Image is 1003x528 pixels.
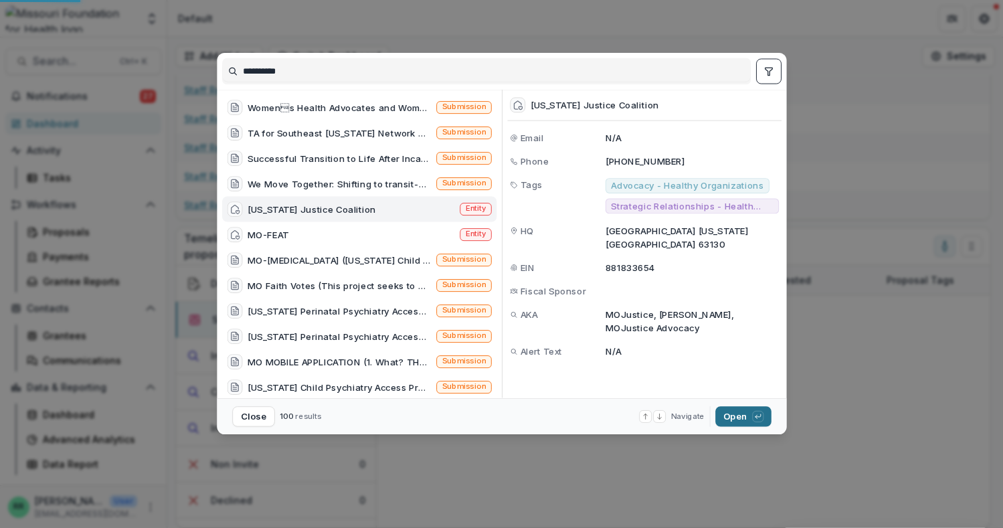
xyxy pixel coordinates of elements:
[442,128,486,137] span: Submission
[520,224,533,238] span: HQ
[520,284,585,298] span: Fiscal Sponsor
[442,102,486,112] span: Submission
[248,203,376,216] div: [US_STATE] Justice Coalition
[530,100,658,110] div: [US_STATE] Justice Coalition
[611,201,773,211] span: Strategic Relationships - Health Equity Fund
[605,131,778,145] p: N/A
[520,155,549,168] span: Phone
[520,261,535,274] span: EIN
[520,308,537,321] span: AKA
[442,357,486,366] span: Submission
[248,304,432,318] div: [US_STATE] Perinatal Psychiatry Access Program for Moms (MO-PAP) (MO-PAP for Moms will target the...
[232,406,275,426] button: Close
[248,228,289,242] div: MO-FEAT
[756,59,782,84] button: toggle filters
[670,411,704,422] span: Navigate
[442,382,486,391] span: Submission
[248,177,432,191] div: We Move Together: Shifting to transit-centric transportation through community-led planning (Loca...
[465,230,485,239] span: Entity
[520,178,542,191] span: Tags
[605,155,778,168] p: [PHONE_NUMBER]
[248,330,432,343] div: [US_STATE] Perinatal Psychiatry Access Program for Moms (MO-PAP for Moms) (MO-PAP for Moms propos...
[605,261,778,274] p: 881833654
[442,280,486,290] span: Submission
[520,345,562,358] span: Alert Text
[605,224,778,251] p: [GEOGRAPHIC_DATA] [US_STATE] [GEOGRAPHIC_DATA] 63130
[248,381,432,394] div: [US_STATE] Child Psychiatry Access Project (MO-[MEDICAL_DATA]) Schools - MFH (MO-[MEDICAL_DATA] S...
[605,345,778,358] p: N/A
[295,412,321,421] span: results
[442,255,486,264] span: Submission
[248,101,432,114] div: Womens Health Advocates and Women in [GEOGRAPHIC_DATA]: A New Partnership to Increase Health Equ...
[611,181,763,191] span: Advocacy - Healthy Organizations
[248,355,432,369] div: MO MOBILE APPLICATION (1. What? THE "MO MOBILE" CONNECTOR: A client-facing mobile application is ...
[520,131,543,145] span: Email
[605,308,778,335] p: MOJustice, [PERSON_NAME], MOJustice Advocacy
[248,152,432,165] div: Successful Transition to Life After Incarceration (This program expands on a pilot in the MO Depa...
[248,126,432,140] div: TA for Southeast [US_STATE] Network Against Sexual Violence [PERSON_NAME] to work with the Southe...
[248,279,432,292] div: MO Faith Votes (This project seeks to ensure that after and during the [MEDICAL_DATA] crisis vuln...
[442,306,486,315] span: Submission
[715,406,771,426] button: Open
[465,204,485,213] span: Entity
[442,153,486,163] span: Submission
[280,412,293,421] span: 100
[442,331,486,341] span: Submission
[248,254,432,267] div: MO-[MEDICAL_DATA] ([US_STATE] Child Psychiatry Access Project) (This pilot project will replicate...
[442,179,486,188] span: Submission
